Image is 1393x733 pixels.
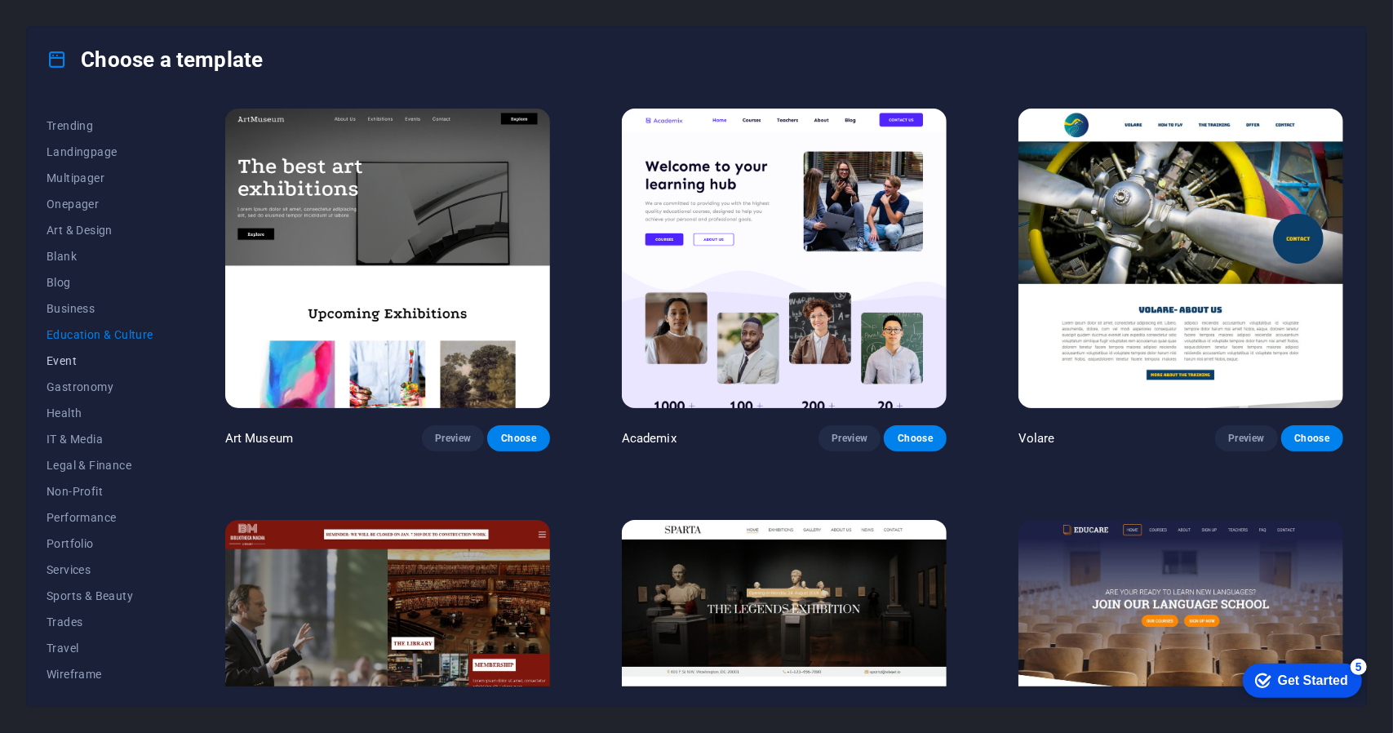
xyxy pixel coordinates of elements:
button: Blog [47,269,153,295]
img: Volare [1018,109,1343,408]
p: Art Museum [225,430,293,446]
div: Get Started 5 items remaining, 0% complete [9,8,128,42]
div: Get Started [44,18,114,33]
span: Education & Culture [47,328,153,341]
span: Preview [832,432,867,445]
span: Art & Design [47,224,153,237]
span: Portfolio [47,537,153,550]
h4: Choose a template [47,47,263,73]
span: Sports & Beauty [47,589,153,602]
span: Business [47,302,153,315]
span: Blank [47,250,153,263]
button: Trending [47,113,153,139]
span: IT & Media [47,433,153,446]
button: Preview [818,425,881,451]
img: Academix [622,109,947,408]
button: Choose [1281,425,1343,451]
button: Multipager [47,165,153,191]
button: Gastronomy [47,374,153,400]
button: Event [47,348,153,374]
span: Landingpage [47,145,153,158]
span: Multipager [47,171,153,184]
span: Wireframe [47,668,153,681]
span: Gastronomy [47,380,153,393]
span: Legal & Finance [47,459,153,472]
button: Health [47,400,153,426]
button: Preview [422,425,484,451]
button: IT & Media [47,426,153,452]
span: Non-Profit [47,485,153,498]
span: Trades [47,615,153,629]
button: Landingpage [47,139,153,165]
button: Non-Profit [47,478,153,504]
p: Academix [622,430,677,446]
span: Travel [47,642,153,655]
span: Services [47,563,153,576]
span: Event [47,354,153,367]
button: Portfolio [47,531,153,557]
button: Art & Design [47,217,153,243]
button: Choose [487,425,549,451]
span: Preview [435,432,471,445]
p: Volare [1018,430,1055,446]
span: Choose [1294,432,1330,445]
span: Preview [1228,432,1264,445]
button: Trades [47,609,153,635]
span: Blog [47,276,153,289]
span: Choose [897,432,933,445]
button: Sports & Beauty [47,583,153,609]
button: Preview [1215,425,1277,451]
span: Trending [47,119,153,132]
button: Legal & Finance [47,452,153,478]
span: Health [47,406,153,420]
button: Services [47,557,153,583]
button: Blank [47,243,153,269]
div: 5 [117,3,133,20]
button: Onepager [47,191,153,217]
button: Wireframe [47,661,153,687]
button: Travel [47,635,153,661]
span: Performance [47,511,153,524]
img: Art Museum [225,109,550,408]
button: Performance [47,504,153,531]
button: Choose [884,425,946,451]
button: Business [47,295,153,322]
button: Education & Culture [47,322,153,348]
span: Choose [500,432,536,445]
span: Onepager [47,198,153,211]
